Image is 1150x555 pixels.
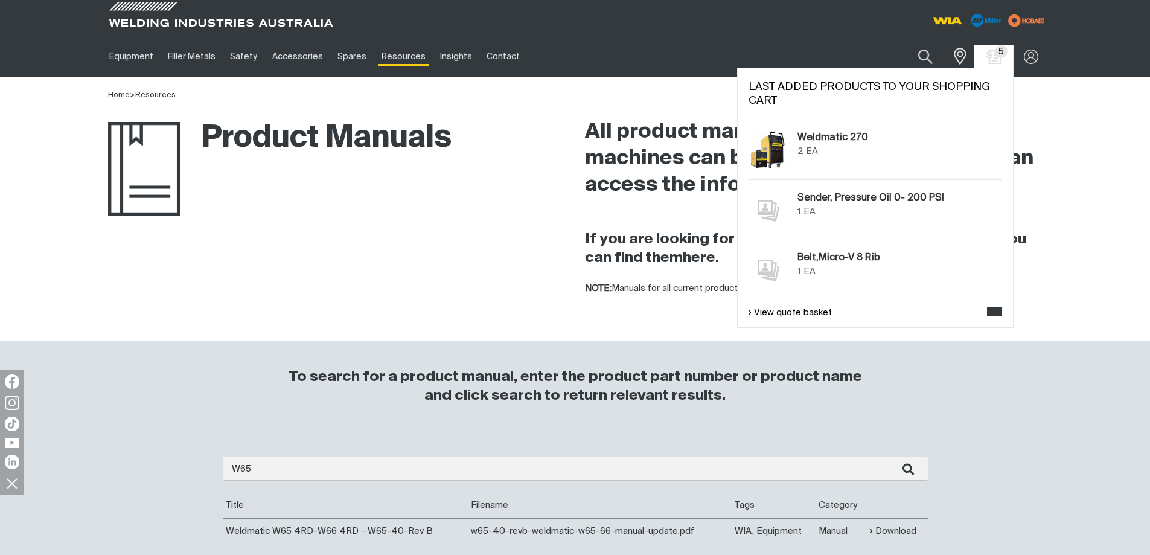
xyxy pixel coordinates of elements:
[749,191,787,229] img: No image for this product
[732,518,816,544] td: WIA, Equipment
[890,42,946,71] input: Product name or item number...
[5,438,19,448] img: YouTube
[468,518,732,544] td: w65-40-revb-weldmatic-w65-66-manual-update.pdf
[870,524,916,538] a: Download
[585,282,1043,296] p: Manuals for all current products can be found on the relevant product page on this website.
[797,251,880,265] a: Belt,Micro-V 8 Rib
[585,284,612,293] strong: NOTE:
[732,493,816,518] th: Tags
[108,119,452,158] h1: Product Manuals
[433,36,479,77] a: Insights
[749,251,787,289] img: No image for this product
[108,91,130,99] a: Home
[102,36,161,77] a: Equipment
[797,191,944,205] a: Sender, Pressure Oil 0- 200 PSI
[223,457,928,481] input: Enter search...
[223,36,264,77] a: Safety
[5,396,19,410] img: Instagram
[995,45,1008,58] span: 5
[283,368,867,405] h3: To search for a product manual, enter the product part number or product name and click search to...
[5,417,19,431] img: TikTok
[749,80,1002,108] h2: Last added products to your shopping cart
[803,205,816,219] div: EA
[330,36,374,77] a: Spares
[749,130,787,169] img: Weldmatic 270
[161,36,223,77] a: Filler Metals
[223,493,468,518] th: Title
[5,455,19,469] img: LinkedIn
[749,306,832,320] a: View quote basket
[265,36,330,77] a: Accessories
[683,251,719,265] a: here.
[905,42,946,71] button: Search products
[102,36,812,77] nav: Main
[5,374,19,389] img: Facebook
[479,36,527,77] a: Contact
[806,145,818,159] div: EA
[585,232,1026,265] strong: If you are looking for a [PERSON_NAME] machine manual you can find them
[797,267,801,276] span: 1
[374,36,432,77] a: Resources
[585,119,1043,199] h2: All product manuals for discontinued WIA machines can be found here, so that you can access the i...
[797,147,803,156] span: 2
[468,493,732,518] th: Filename
[223,518,468,544] td: Weldmatic W65 4RD-W66 4RD - W65-40-Rev B
[797,130,868,145] a: Weldmatic 270
[803,265,816,279] div: EA
[984,50,1003,64] a: Shopping cart (5 product(s))
[797,207,801,216] span: 1
[1005,11,1049,30] img: miller
[816,518,867,544] td: Manual
[130,91,135,99] span: >
[2,473,22,493] img: hide socials
[816,493,867,518] th: Category
[135,91,176,99] a: Resources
